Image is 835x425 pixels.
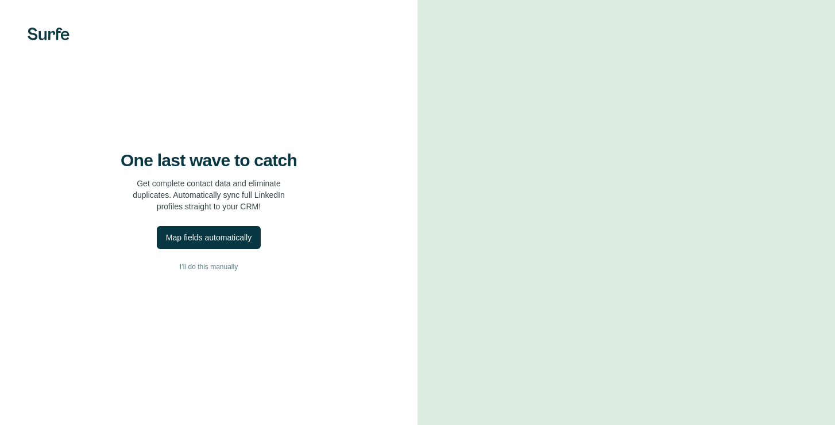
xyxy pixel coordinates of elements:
button: Map fields automatically [157,226,261,249]
span: I’ll do this manually [180,262,238,272]
p: Get complete contact data and eliminate duplicates. Automatically sync full LinkedIn profiles str... [133,178,285,212]
img: Surfe's logo [28,28,69,40]
h4: One last wave to catch [121,150,297,171]
div: Map fields automatically [166,232,252,243]
button: I’ll do this manually [23,258,395,275]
